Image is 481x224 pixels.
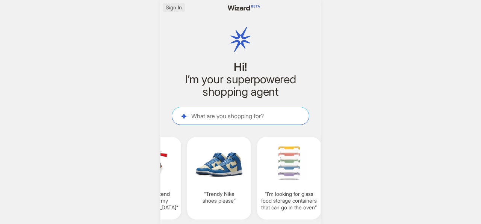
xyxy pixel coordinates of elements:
q: Trendy Nike shoes please [190,191,248,204]
q: I’m looking for glass food storage containers that can go in the oven [260,191,318,211]
img: Trendy%20Nike%20shoes%20please-499f93c8.png [190,141,248,185]
h1: Hi! [172,61,309,73]
button: Sign In [163,3,185,12]
h2: I’m your superpowered shopping agent [172,73,309,98]
img: I'm%20looking%20for%20glass%20food%20storage%20containers%20that%20can%20go%20in%20the%20oven-8aa... [260,141,318,185]
div: I’m looking for glass food storage containers that can go in the oven [257,137,321,219]
span: Sign In [166,4,182,11]
div: Trendy Nike shoes please [187,137,251,219]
